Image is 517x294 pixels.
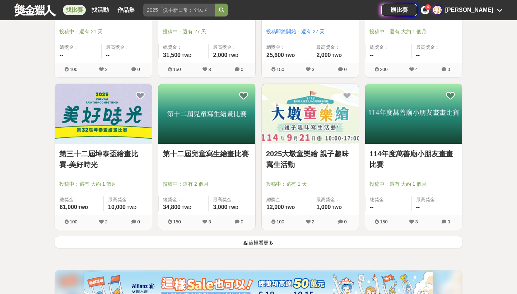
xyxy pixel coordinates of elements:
button: 點這裡看更多 [55,236,462,248]
img: Cover Image [262,84,359,144]
span: 3 [415,219,418,224]
span: 投稿中：還有 大約 1 個月 [369,180,458,188]
a: 2025大墩童樂繪 親子趣味寫生活動 [266,148,354,170]
div: [PERSON_NAME] [445,6,493,14]
span: 4 [427,5,429,9]
span: 總獎金： [163,196,204,203]
span: 3 [208,219,211,224]
span: 2 [312,219,314,224]
span: 0 [137,67,140,72]
span: TWD [78,205,88,210]
span: 0 [447,67,450,72]
div: 郭 [433,6,442,14]
span: TWD [182,53,191,58]
span: 150 [380,219,388,224]
span: 最高獎金： [416,44,458,51]
span: TWD [229,205,238,210]
span: 100 [70,67,78,72]
span: -- [370,52,374,58]
span: 投稿中：還有 27 天 [163,28,251,35]
span: TWD [127,205,136,210]
span: -- [370,204,374,210]
span: 總獎金： [370,44,407,51]
span: 總獎金： [163,44,204,51]
span: 0 [447,219,450,224]
span: 總獎金： [60,196,99,203]
span: 4 [415,67,418,72]
span: 總獎金： [266,44,307,51]
span: 最高獎金： [213,196,251,203]
span: 投稿中：還有 1 天 [266,180,354,188]
span: 2 [105,219,107,224]
span: 1,000 [316,204,331,210]
span: 總獎金： [370,196,407,203]
span: 10,000 [108,204,126,210]
span: TWD [285,205,295,210]
span: 100 [70,219,78,224]
span: 最高獎金： [316,196,354,203]
span: -- [60,52,64,58]
span: 3 [312,67,314,72]
span: TWD [285,53,295,58]
span: 61,000 [60,204,77,210]
img: Cover Image [55,84,152,144]
span: TWD [332,53,342,58]
a: 辦比賽 [381,4,417,16]
span: 最高獎金： [106,44,148,51]
span: 150 [173,219,181,224]
a: 第三十二屆坤泰盃繪畫比賽-美好時光 [59,148,148,170]
span: 150 [276,67,284,72]
span: 0 [344,67,346,72]
span: 最高獎金： [416,196,458,203]
span: -- [106,52,110,58]
span: 總獎金： [266,196,307,203]
span: -- [416,204,420,210]
a: 找活動 [89,5,112,15]
span: 3,000 [213,204,227,210]
span: 150 [173,67,181,72]
span: TWD [182,205,191,210]
span: 總獎金： [60,44,97,51]
span: 2,000 [316,52,331,58]
span: 200 [380,67,388,72]
span: 最高獎金： [108,196,148,203]
span: -- [416,52,420,58]
a: 作品集 [115,5,138,15]
span: 2 [105,67,107,72]
span: 34,800 [163,204,181,210]
span: 投稿中：還有 大約 1 個月 [59,180,148,188]
span: 25,600 [266,52,284,58]
a: 114年度萬善廟小朋友畫畫比賽 [369,148,458,170]
a: 找比賽 [63,5,86,15]
span: TWD [229,53,238,58]
img: Cover Image [365,84,462,144]
span: 0 [344,219,346,224]
span: 0 [137,219,140,224]
span: 最高獎金： [316,44,354,51]
span: 12,000 [266,204,284,210]
span: 投稿中：還有 大約 1 個月 [369,28,458,35]
span: 3 [208,67,211,72]
span: 2,000 [213,52,227,58]
a: 第十二屆兒童寫生繪畫比賽 [163,148,251,159]
img: Cover Image [158,84,255,144]
span: TWD [332,205,342,210]
span: 投稿中：還有 2 個月 [163,180,251,188]
span: 0 [241,67,243,72]
span: 投稿中：還有 21 天 [59,28,148,35]
span: 最高獎金： [213,44,251,51]
span: 31,500 [163,52,181,58]
input: 2025「洗手新日常：全民 ALL IN」洗手歌全台徵選 [143,4,215,16]
span: 投稿即將開始：還有 27 天 [266,28,354,35]
span: 0 [241,219,243,224]
span: 100 [276,219,284,224]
